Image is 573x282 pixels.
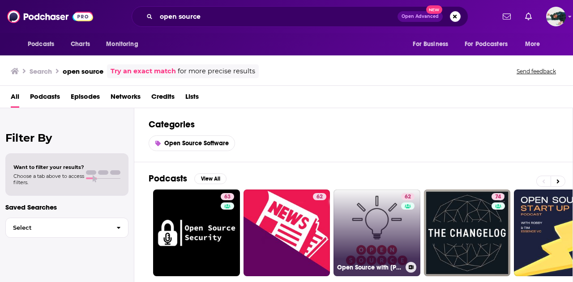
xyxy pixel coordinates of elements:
[71,89,100,108] a: Episodes
[495,193,501,202] span: 74
[492,193,505,200] a: 74
[546,7,566,26] img: User Profile
[30,89,60,108] a: Podcasts
[5,131,128,144] h2: Filter By
[522,9,535,24] a: Show notifications dropdown
[401,193,415,200] a: 62
[149,119,558,130] h2: Categories
[525,38,540,51] span: More
[244,189,330,276] a: 62
[164,139,229,147] span: Open Source Software
[13,164,84,170] span: Want to filter your results?
[426,5,442,14] span: New
[65,36,95,53] a: Charts
[424,189,511,276] a: 74
[11,89,19,108] a: All
[149,135,235,151] a: Open Source Software
[405,193,411,202] span: 62
[28,38,54,51] span: Podcasts
[21,36,66,53] button: open menu
[5,203,128,211] p: Saved Searches
[153,189,240,276] a: 63
[402,14,439,19] span: Open Advanced
[499,9,514,24] a: Show notifications dropdown
[398,11,443,22] button: Open AdvancedNew
[185,89,199,108] a: Lists
[13,173,84,185] span: Choose a tab above to access filters.
[514,67,559,75] button: Send feedback
[337,264,402,271] h3: Open Source with [PERSON_NAME]
[313,193,326,200] a: 62
[6,225,109,231] span: Select
[546,7,566,26] span: Logged in as fsg.publicity
[106,38,138,51] span: Monitoring
[519,36,552,53] button: open menu
[100,36,150,53] button: open menu
[221,193,234,200] a: 63
[194,173,227,184] button: View All
[413,38,448,51] span: For Business
[5,218,128,238] button: Select
[111,66,176,76] a: Try an exact match
[546,7,566,26] button: Show profile menu
[465,38,508,51] span: For Podcasters
[111,89,141,108] a: Networks
[224,193,231,202] span: 63
[151,89,175,108] a: Credits
[149,173,187,184] h2: Podcasts
[7,8,93,25] img: Podchaser - Follow, Share and Rate Podcasts
[459,36,521,53] button: open menu
[316,193,323,202] span: 62
[178,66,255,76] span: for more precise results
[334,189,420,276] a: 62Open Source with [PERSON_NAME]
[149,173,227,184] a: PodcastsView All
[406,36,459,53] button: open menu
[132,6,468,27] div: Search podcasts, credits, & more...
[30,67,52,76] h3: Search
[63,67,103,76] h3: open source
[71,38,90,51] span: Charts
[156,9,398,24] input: Search podcasts, credits, & more...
